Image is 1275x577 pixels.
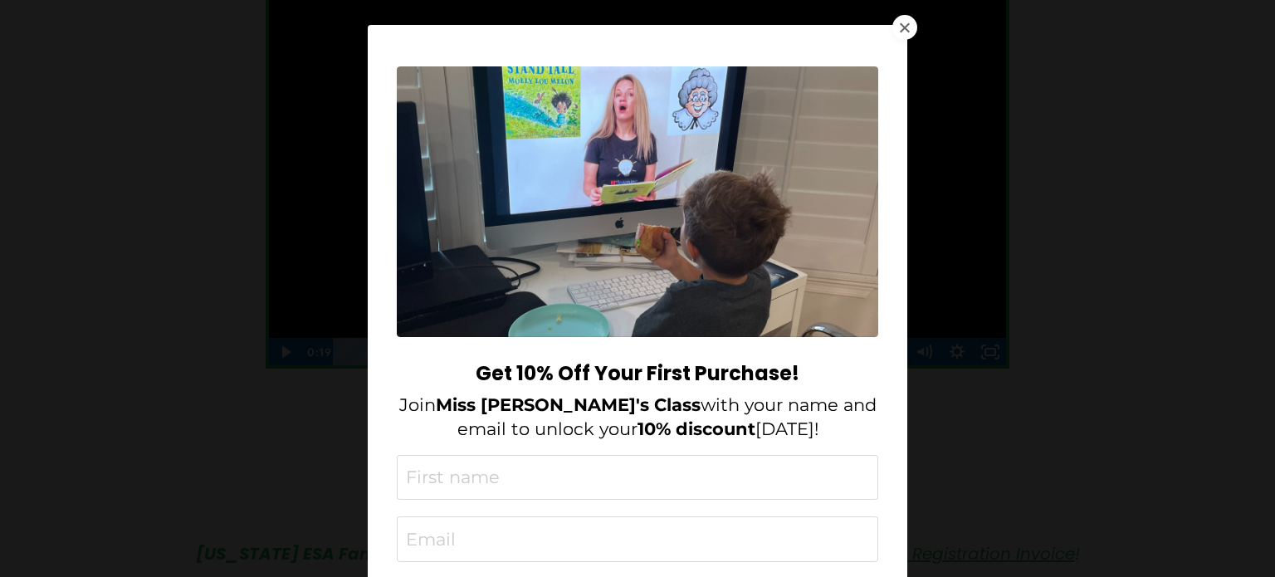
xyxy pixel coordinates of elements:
strong: Miss [PERSON_NAME]'s Class [436,394,701,415]
strong: Get 10% Off Your First Purchase! [476,359,799,387]
strong: 10% discount [637,418,755,439]
input: First name [397,455,878,501]
p: Join with your name and email to unlock your [DATE]! [397,393,878,442]
input: Email [397,516,878,562]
